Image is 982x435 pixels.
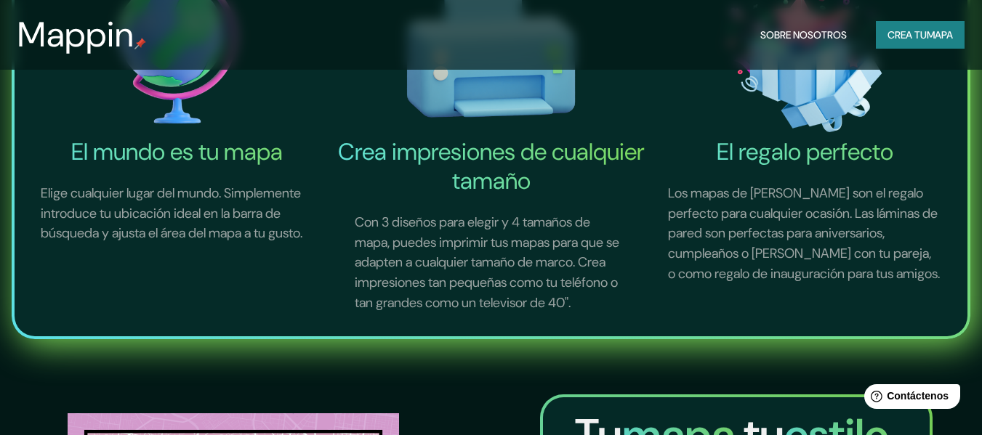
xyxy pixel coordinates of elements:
font: Crea impresiones de cualquier tamaño [338,137,645,196]
button: Crea tumapa [876,21,965,49]
font: Sobre nosotros [760,28,847,41]
font: El mundo es tu mapa [71,137,283,167]
iframe: Lanzador de widgets de ayuda [853,378,966,419]
font: Crea tu [888,28,927,41]
font: El regalo perfecto [717,137,893,167]
font: Con 3 diseños para elegir y 4 tamaños de mapa, puedes imprimir tus mapas para que se adapten a cu... [355,214,619,311]
font: mapa [927,28,953,41]
button: Sobre nosotros [754,21,853,49]
font: Mappin [17,12,134,57]
font: Los mapas de [PERSON_NAME] son el regalo perfecto para cualquier ocasión. Las láminas de pared so... [668,184,940,282]
img: pin de mapeo [134,38,146,49]
font: Elige cualquier lugar del mundo. Simplemente introduce tu ubicación ideal en la barra de búsqueda... [41,184,302,242]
